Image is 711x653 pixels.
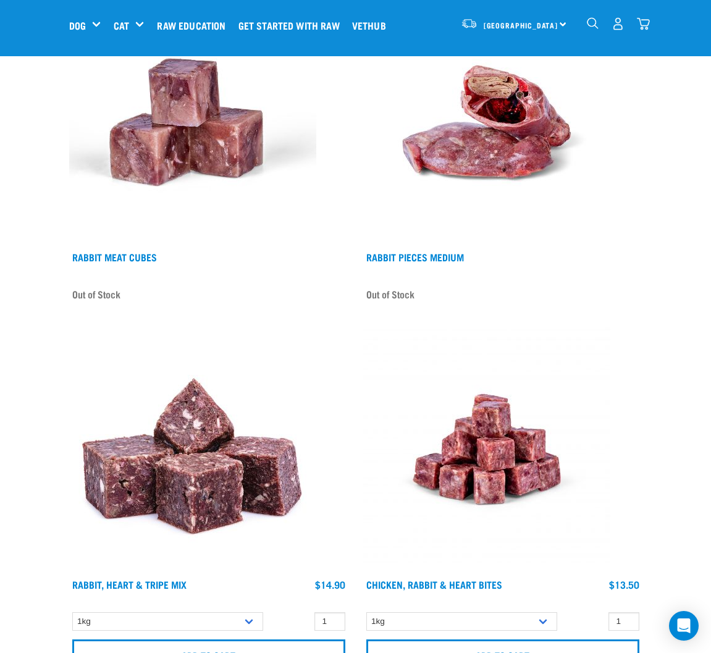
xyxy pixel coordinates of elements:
[154,1,235,50] a: Raw Education
[669,611,699,641] div: Open Intercom Messenger
[461,18,478,29] img: van-moving.png
[366,254,464,259] a: Rabbit Pieces Medium
[69,326,316,573] img: 1175 Rabbit Heart Tripe Mix 01
[114,18,129,33] a: Cat
[587,17,599,29] img: home-icon-1@2x.png
[72,254,157,259] a: Rabbit Meat Cubes
[349,1,395,50] a: Vethub
[72,581,187,587] a: Rabbit, Heart & Tripe Mix
[609,579,639,590] div: $13.50
[69,18,86,33] a: Dog
[612,17,625,30] img: user.png
[637,17,650,30] img: home-icon@2x.png
[608,612,639,631] input: 1
[366,581,502,587] a: Chicken, Rabbit & Heart Bites
[366,285,414,303] span: Out of Stock
[235,1,349,50] a: Get started with Raw
[72,285,120,303] span: Out of Stock
[314,612,345,631] input: 1
[315,579,345,590] div: $14.90
[363,326,610,573] img: Chicken Rabbit Heart 1609
[484,23,558,27] span: [GEOGRAPHIC_DATA]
